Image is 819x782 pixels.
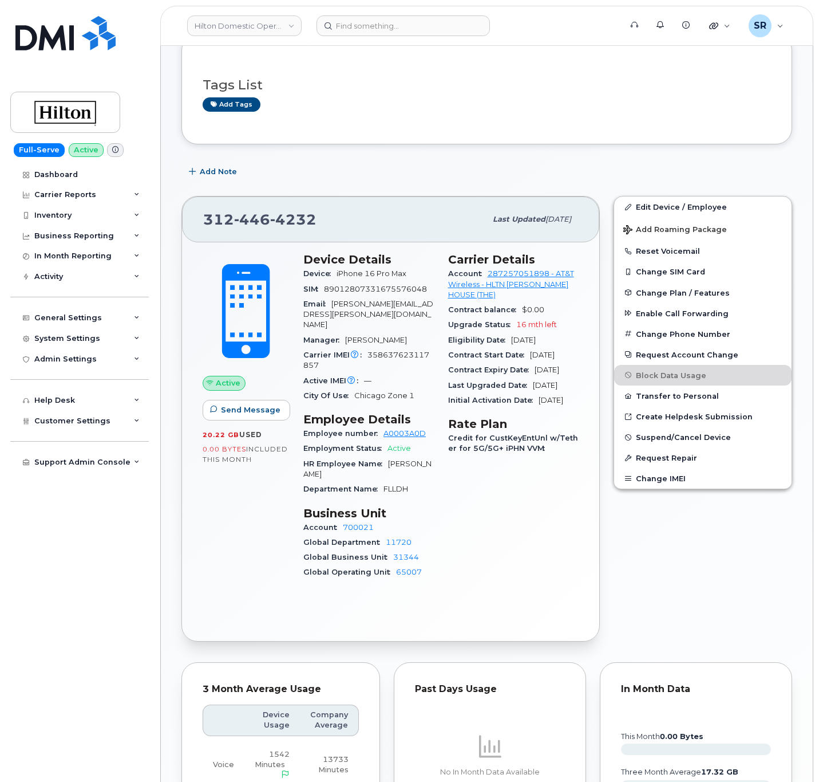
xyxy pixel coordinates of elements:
span: Department Name [303,485,383,493]
a: Create Helpdesk Submission [614,406,792,427]
span: used [239,430,262,439]
span: $0.00 [522,305,544,314]
span: Active [387,444,411,453]
a: 11720 [386,538,412,547]
button: Add Roaming Package [614,217,792,241]
span: Email [303,300,331,308]
div: Past Days Usage [415,683,565,695]
span: Employee number [303,429,383,438]
h3: Rate Plan [448,417,579,431]
span: Account [448,269,488,278]
h3: Business Unit [303,506,434,520]
div: Sebastian Reissig [741,14,792,37]
div: In Month Data [621,683,771,695]
span: SR [754,19,766,33]
text: this month [620,732,703,741]
span: Last updated [493,215,545,223]
a: 700021 [343,523,374,532]
span: Active IMEI [303,376,364,385]
h3: Tags List [203,78,771,92]
a: 31344 [393,553,419,561]
button: Change Plan / Features [614,282,792,303]
span: 0.00 Bytes [203,445,246,453]
button: Change IMEI [614,468,792,489]
span: 1542 Minutes [255,750,290,769]
span: Enable Call Forwarding [636,309,729,317]
span: [DATE] [545,215,571,223]
span: Chicago Zone 1 [354,391,414,400]
span: Account [303,523,343,532]
span: 16 mth left [516,320,557,329]
span: Active [216,378,240,388]
span: Contract balance [448,305,522,314]
span: [PERSON_NAME] [345,336,407,344]
span: SIM [303,285,324,293]
span: Device [303,269,337,278]
text: three month average [620,768,738,776]
span: [DATE] [535,366,559,374]
button: Suspend/Cancel Device [614,427,792,447]
a: 287257051898 - AT&T Wireless - HLTN [PERSON_NAME] HOUSE (THE) [448,269,574,299]
span: Credit for CustKeyEntUnl w/Tether for 5G/5G+ iPHN VVM [448,434,578,453]
span: Upgrade Status [448,320,516,329]
button: Block Data Usage [614,365,792,386]
p: No In Month Data Available [415,767,565,777]
h3: Device Details [303,253,434,266]
a: 65007 [396,568,422,576]
input: Find something... [316,15,490,36]
span: Initial Activation Date [448,396,539,404]
iframe: Messenger Launcher [769,732,810,773]
span: Send Message [221,404,280,415]
span: [DATE] [533,381,557,390]
span: Global Department [303,538,386,547]
span: HR Employee Name [303,459,388,468]
span: Employment Status [303,444,387,453]
a: Hilton Domestic Operating Company Inc [187,15,302,36]
span: Contract Start Date [448,351,530,359]
a: A0003A0D [383,429,426,438]
h3: Carrier Details [448,253,579,266]
button: Send Message [203,400,290,421]
span: Add Roaming Package [623,225,727,236]
span: City Of Use [303,391,354,400]
a: Add tags [203,97,260,112]
th: Device Usage [244,705,300,736]
button: Request Repair [614,447,792,468]
span: [PERSON_NAME][EMAIL_ADDRESS][PERSON_NAME][DOMAIN_NAME] [303,300,433,329]
span: Contract Expiry Date [448,366,535,374]
span: Carrier IMEI [303,351,367,359]
span: FLLDH [383,485,408,493]
span: — [364,376,371,385]
h3: Employee Details [303,412,434,426]
button: Transfer to Personal [614,386,792,406]
span: 89012807331675576048 [324,285,427,293]
span: [DATE] [539,396,563,404]
span: Suspend/Cancel Device [636,433,731,442]
span: [DATE] [511,336,536,344]
div: Quicklinks [701,14,738,37]
span: iPhone 16 Pro Max [337,269,406,278]
tspan: 0.00 Bytes [660,732,703,741]
span: [DATE] [530,351,555,359]
tspan: 17.32 GB [701,768,738,776]
span: 20.22 GB [203,431,239,439]
span: Global Business Unit [303,553,393,561]
button: Add Note [181,162,247,182]
button: Change Phone Number [614,324,792,344]
span: 4232 [270,211,316,228]
button: Change SIM Card [614,261,792,282]
span: Change Plan / Features [636,288,730,297]
span: Eligibility Date [448,336,511,344]
span: 446 [234,211,270,228]
button: Request Account Change [614,344,792,365]
th: Company Average [300,705,359,736]
span: 312 [203,211,316,228]
span: Global Operating Unit [303,568,396,576]
a: Edit Device / Employee [614,197,792,217]
button: Enable Call Forwarding [614,303,792,324]
span: Last Upgraded Date [448,381,533,390]
div: 3 Month Average Usage [203,683,359,695]
span: Add Note [200,166,237,177]
button: Reset Voicemail [614,241,792,261]
span: Manager [303,336,345,344]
